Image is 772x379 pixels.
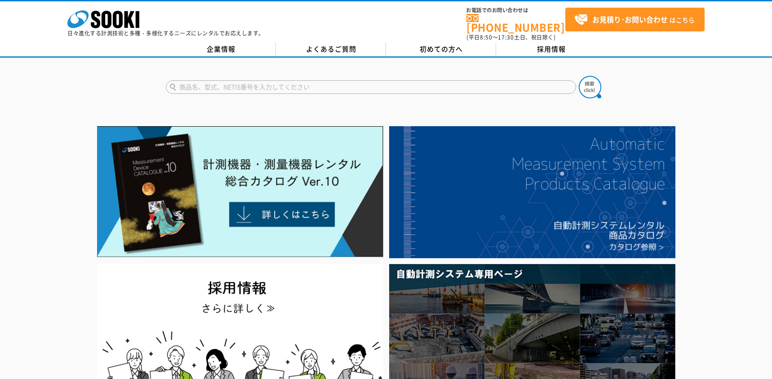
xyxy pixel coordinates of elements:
p: 日々進化する計測技術と多種・多様化するニーズにレンタルでお応えします。 [67,31,264,36]
span: 17:30 [498,33,514,41]
span: お電話でのお問い合わせは [466,8,565,13]
a: よくあるご質問 [276,43,386,56]
a: 採用情報 [496,43,606,56]
strong: お見積り･お問い合わせ [592,14,668,25]
span: 8:50 [480,33,492,41]
a: 初めての方へ [386,43,496,56]
span: はこちら [574,13,695,26]
a: 企業情報 [166,43,276,56]
span: (平日 ～ 土日、祝日除く) [466,33,555,41]
a: お見積り･お問い合わせはこちら [565,8,705,31]
img: Catalog Ver10 [97,126,383,257]
img: 自動計測システムカタログ [389,126,675,258]
span: 初めての方へ [420,44,463,54]
img: btn_search.png [579,76,601,98]
a: [PHONE_NUMBER] [466,14,565,32]
input: 商品名、型式、NETIS番号を入力してください [166,80,576,94]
